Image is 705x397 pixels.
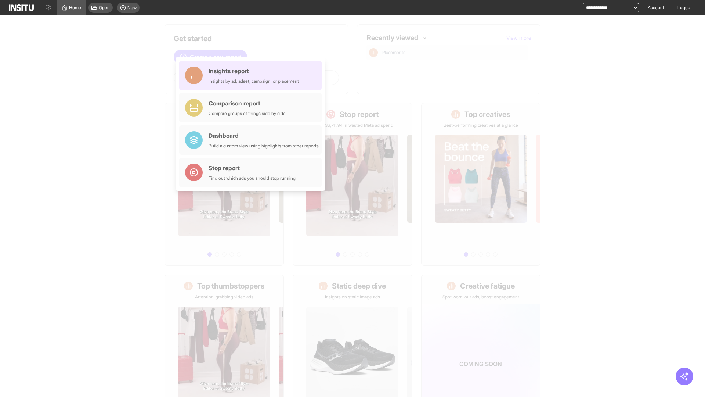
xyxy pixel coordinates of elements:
[209,99,286,108] div: Comparison report
[209,164,296,172] div: Stop report
[127,5,137,11] span: New
[209,78,299,84] div: Insights by ad, adset, campaign, or placement
[209,67,299,75] div: Insights report
[209,131,319,140] div: Dashboard
[209,175,296,181] div: Find out which ads you should stop running
[99,5,110,11] span: Open
[69,5,81,11] span: Home
[9,4,34,11] img: Logo
[209,111,286,117] div: Compare groups of things side by side
[209,143,319,149] div: Build a custom view using highlights from other reports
